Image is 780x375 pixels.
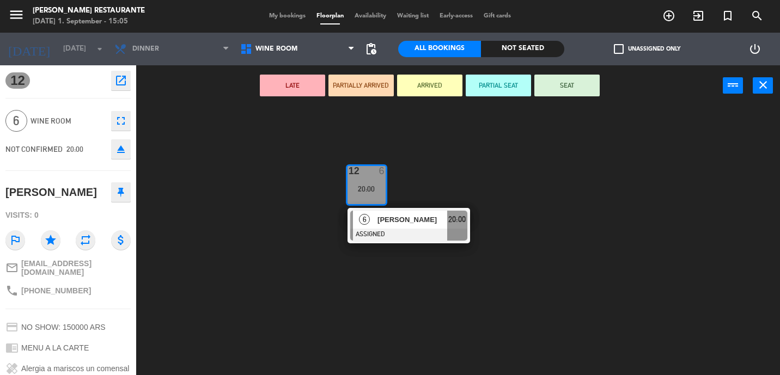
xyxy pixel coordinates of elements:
[5,284,19,297] i: phone
[398,41,481,57] div: All Bookings
[93,42,106,56] i: arrow_drop_down
[31,115,106,127] span: Wine Room
[723,77,743,94] button: power_input
[614,44,680,54] label: Unassigned only
[392,13,434,19] span: Waiting list
[359,214,370,225] span: 6
[5,341,19,354] i: chrome_reader_mode
[5,259,131,276] a: mail_outline[EMAIL_ADDRESS][DOMAIN_NAME]
[76,230,95,250] i: repeat
[132,45,159,53] span: Dinner
[114,74,127,87] i: open_in_new
[111,230,131,250] i: attach_money
[349,13,392,19] span: Availability
[5,145,63,153] span: NOT CONFIRMED
[5,321,19,334] i: credit_card
[21,343,89,352] span: MENU A LA CARTE
[111,71,131,90] button: open_in_new
[692,9,705,22] i: exit_to_app
[466,75,531,96] button: PARTIAL SEAT
[5,261,19,274] i: mail_outline
[397,75,462,96] button: ARRIVED
[328,75,394,96] button: PARTIALLY ARRIVED
[311,13,349,19] span: Floorplan
[478,13,516,19] span: Gift cards
[614,44,624,54] span: check_box_outline_blank
[111,139,131,159] button: eject
[5,183,97,201] div: [PERSON_NAME]
[8,7,25,27] button: menu
[21,323,106,331] span: NO SHOW: 150000 ARS
[721,9,734,22] i: turned_in_not
[66,145,83,153] span: 20:00
[348,185,386,193] div: 20:00
[434,13,478,19] span: Early-access
[21,286,91,295] span: [PHONE_NUMBER]
[662,9,675,22] i: add_circle_outline
[727,78,740,91] i: power_input
[255,45,297,53] span: Wine Room
[5,230,25,250] i: outlined_flag
[364,42,377,56] span: pending_actions
[114,114,127,127] i: fullscreen
[757,78,770,91] i: close
[5,206,131,225] div: Visits: 0
[448,213,466,226] span: 20:00
[111,111,131,131] button: fullscreen
[751,9,764,22] i: search
[8,7,25,23] i: menu
[41,230,60,250] i: star
[5,72,30,89] span: 12
[534,75,600,96] button: SEAT
[21,259,131,276] span: [EMAIL_ADDRESS][DOMAIN_NAME]
[21,364,129,373] span: Alergia a mariscos un comensal
[481,41,564,57] div: Not seated
[33,5,145,16] div: [PERSON_NAME] Restaurante
[264,13,311,19] span: My bookings
[748,42,761,56] i: power_settings_new
[260,75,325,96] button: LATE
[33,16,145,27] div: [DATE] 1. September - 15:05
[379,166,385,176] div: 6
[753,77,773,94] button: close
[5,110,27,132] span: 6
[377,214,447,225] span: [PERSON_NAME]
[114,143,127,156] i: eject
[5,362,19,375] i: healing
